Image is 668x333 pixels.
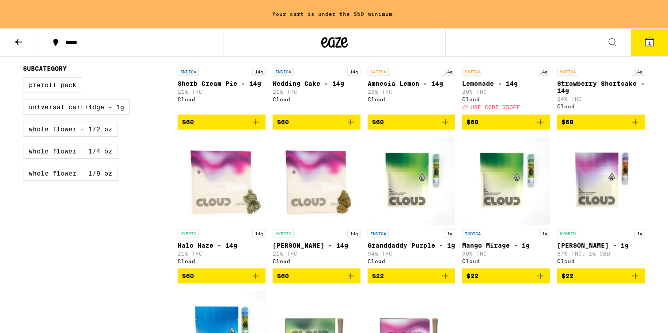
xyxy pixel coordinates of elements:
[462,80,550,87] p: Lemonade - 14g
[462,68,483,76] p: SATIVA
[273,258,361,264] div: Cloud
[557,80,645,94] p: Strawberry Shortcake - 14g
[462,242,550,249] p: Mango Mirage - 1g
[178,268,266,283] button: Add to bag
[273,251,361,256] p: 21% THC
[178,242,266,249] p: Halo Haze - 14g
[557,251,645,256] p: 87% THC: 1% CBD
[23,144,118,159] label: Whole Flower - 1/4 oz
[648,40,651,46] span: 1
[444,230,455,237] p: 1g
[368,96,455,102] div: Cloud
[273,230,294,237] p: HYBRID
[347,68,361,76] p: 14g
[368,89,455,95] p: 23% THC
[23,100,130,115] label: Universal Cartridge - 1g
[273,268,361,283] button: Add to bag
[557,137,645,225] img: Cloud - Runtz - 1g
[557,96,645,102] p: 24% THC
[632,68,645,76] p: 14g
[562,272,573,279] span: $22
[273,115,361,130] button: Add to bag
[442,68,455,76] p: 14g
[462,137,550,225] img: Cloud - Mango Mirage - 1g
[178,258,266,264] div: Cloud
[273,89,361,95] p: 21% THC
[368,137,455,225] img: Cloud - Granddaddy Purple - 1g
[277,272,289,279] span: $60
[178,137,266,268] a: Open page for Halo Haze - 14g from Cloud
[368,258,455,264] div: Cloud
[557,268,645,283] button: Add to bag
[273,68,294,76] p: INDICA
[273,80,361,87] p: Wedding Cake - 14g
[462,137,550,268] a: Open page for Mango Mirage - 1g from Cloud
[5,6,64,13] span: Hi. Need any help?
[178,251,266,256] p: 21% THC
[471,104,520,110] span: USE CODE 35OFF
[462,268,550,283] button: Add to bag
[631,29,668,56] button: 1
[23,77,82,92] label: Preroll Pack
[634,230,645,237] p: 1g
[182,119,194,126] span: $60
[23,65,67,72] legend: Subcategory
[372,119,384,126] span: $60
[347,230,361,237] p: 14g
[178,115,266,130] button: Add to bag
[462,115,550,130] button: Add to bag
[462,230,483,237] p: INDICA
[557,103,645,109] div: Cloud
[467,119,478,126] span: $60
[178,137,266,225] img: Cloud - Halo Haze - 14g
[178,89,266,95] p: 21% THC
[562,119,573,126] span: $60
[372,272,384,279] span: $22
[368,230,389,237] p: INDICA
[273,137,361,225] img: Cloud - Runtz - 14g
[462,96,550,102] div: Cloud
[178,96,266,102] div: Cloud
[368,80,455,87] p: Amnesia Lemon - 14g
[462,251,550,256] p: 90% THC
[557,230,578,237] p: HYBRID
[252,230,266,237] p: 14g
[23,122,118,137] label: Whole Flower - 1/2 oz
[537,68,550,76] p: 14g
[182,272,194,279] span: $60
[557,242,645,249] p: [PERSON_NAME] - 1g
[462,258,550,264] div: Cloud
[539,230,550,237] p: 1g
[23,166,118,181] label: Whole Flower - 1/8 oz
[252,68,266,76] p: 14g
[557,68,578,76] p: SATIVA
[557,258,645,264] div: Cloud
[368,137,455,268] a: Open page for Granddaddy Purple - 1g from Cloud
[368,242,455,249] p: Granddaddy Purple - 1g
[273,242,361,249] p: [PERSON_NAME] - 14g
[557,115,645,130] button: Add to bag
[368,68,389,76] p: SATIVA
[557,137,645,268] a: Open page for Runtz - 1g from Cloud
[368,268,455,283] button: Add to bag
[178,230,199,237] p: HYBRID
[273,137,361,268] a: Open page for Runtz - 14g from Cloud
[368,115,455,130] button: Add to bag
[178,80,266,87] p: Sherb Cream Pie - 14g
[277,119,289,126] span: $60
[368,251,455,256] p: 94% THC
[178,68,199,76] p: INDICA
[467,272,478,279] span: $22
[462,89,550,95] p: 20% THC
[273,96,361,102] div: Cloud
